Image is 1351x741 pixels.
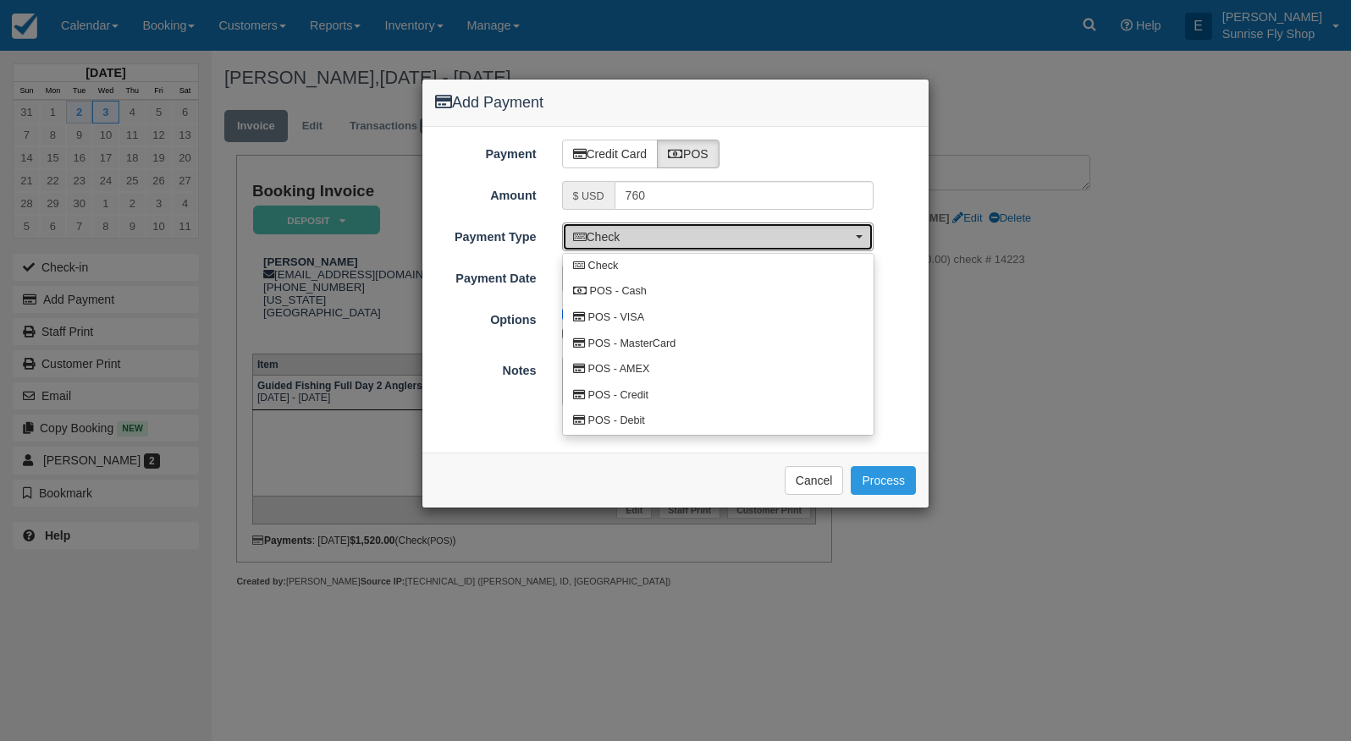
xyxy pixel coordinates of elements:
[588,310,645,326] span: POS - VISA
[573,190,604,202] small: $ USD
[588,337,676,352] span: POS - MasterCard
[851,466,916,495] button: Process
[562,140,659,168] label: Credit Card
[422,181,549,205] label: Amount
[785,466,844,495] button: Cancel
[422,305,549,329] label: Options
[562,222,874,251] button: Check
[590,284,647,299] span: POS - Cash
[588,388,648,403] span: POS - Credit
[422,140,549,163] label: Payment
[422,222,549,246] label: Payment Type
[657,140,720,168] label: POS
[435,92,916,114] h4: Add Payment
[588,259,619,274] span: Check
[422,264,549,288] label: Payment Date
[615,181,874,210] input: Valid amount required.
[573,228,852,245] span: Check
[588,362,650,377] span: POS - AMEX
[422,356,549,380] label: Notes
[588,414,645,429] span: POS - Debit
